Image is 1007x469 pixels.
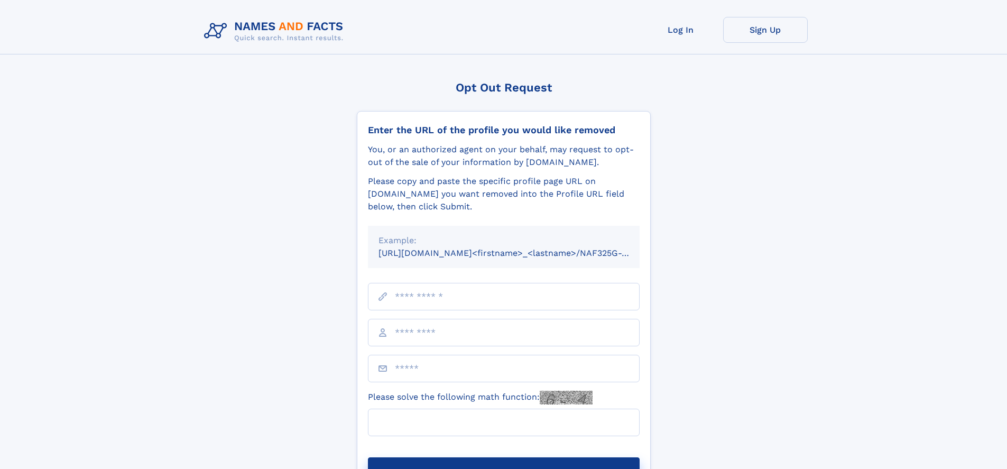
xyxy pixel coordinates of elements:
[368,124,640,136] div: Enter the URL of the profile you would like removed
[378,248,660,258] small: [URL][DOMAIN_NAME]<firstname>_<lastname>/NAF325G-xxxxxxxx
[723,17,808,43] a: Sign Up
[639,17,723,43] a: Log In
[357,81,651,94] div: Opt Out Request
[200,17,352,45] img: Logo Names and Facts
[378,234,629,247] div: Example:
[368,391,593,404] label: Please solve the following math function:
[368,143,640,169] div: You, or an authorized agent on your behalf, may request to opt-out of the sale of your informatio...
[368,175,640,213] div: Please copy and paste the specific profile page URL on [DOMAIN_NAME] you want removed into the Pr...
